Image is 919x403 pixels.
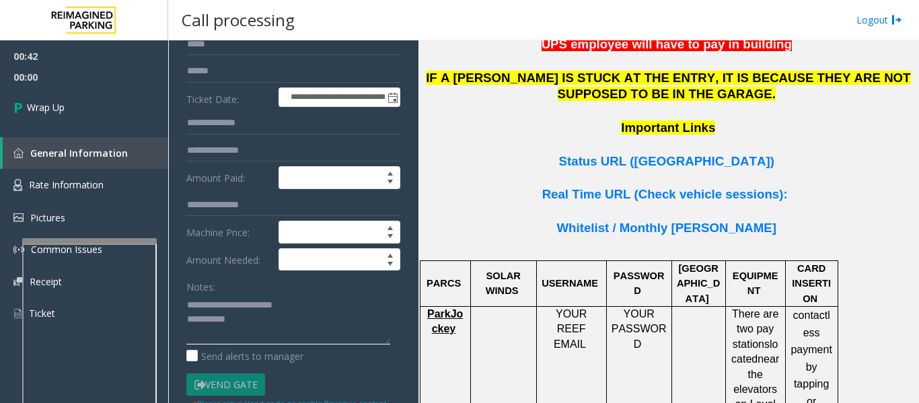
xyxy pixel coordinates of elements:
[27,100,65,114] span: Wrap Up
[381,178,400,188] span: Decrease value
[556,223,776,234] a: Whitelist / Monthly [PERSON_NAME]
[542,20,910,51] span: ny UPS employee will have to pay in building
[381,260,400,270] span: Decrease value
[183,221,275,244] label: Machine Price:
[29,178,104,191] span: Rate Information
[559,157,774,168] a: Status URL ([GEOGRAPHIC_DATA])
[30,147,128,159] span: General Information
[612,308,667,350] span: YOUR PASSWORD
[733,270,778,296] span: EQUIPMENT
[426,71,910,102] span: IF A [PERSON_NAME] IS STUCK AT THE ENTRY, IT IS BECAUSE THEY ARE NOT SUPPOSED TO BE IN THE GARAGE.
[486,270,521,296] span: SOLAR WINDS
[13,179,22,191] img: 'icon'
[381,221,400,232] span: Increase value
[13,307,22,320] img: 'icon'
[385,88,400,107] span: Toggle popup
[13,244,24,255] img: 'icon'
[542,190,788,200] a: Real Time URL (Check vehicle sessions):
[13,148,24,158] img: 'icon'
[175,3,301,36] h3: Call processing
[732,308,778,350] span: There are two pay stations
[614,270,665,296] span: PASSWORD
[792,263,831,304] span: CARD INSERTION
[856,13,902,27] a: Logout
[30,211,65,224] span: Pictures
[542,187,788,201] span: Real Time URL (Check vehicle sessions):
[186,373,265,396] button: Vend Gate
[183,248,275,271] label: Amount Needed:
[381,249,400,260] span: Increase value
[559,154,774,168] span: Status URL ([GEOGRAPHIC_DATA])
[13,277,23,286] img: 'icon'
[542,278,598,289] span: USERNAME
[183,87,275,108] label: Ticket Date:
[554,308,587,350] span: YOUR REEF EMAIL
[183,166,275,189] label: Amount Paid:
[621,120,715,135] span: Important Links
[891,13,902,27] img: logout
[556,221,776,235] span: Whitelist / Monthly [PERSON_NAME]
[3,137,168,169] a: General Information
[186,349,303,363] label: Send alerts to manager
[186,275,215,294] label: Notes:
[13,213,24,222] img: 'icon'
[677,263,720,304] span: [GEOGRAPHIC_DATA]
[427,309,463,334] a: ParkJockey
[381,167,400,178] span: Increase value
[381,232,400,243] span: Decrease value
[427,278,461,289] span: PARCS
